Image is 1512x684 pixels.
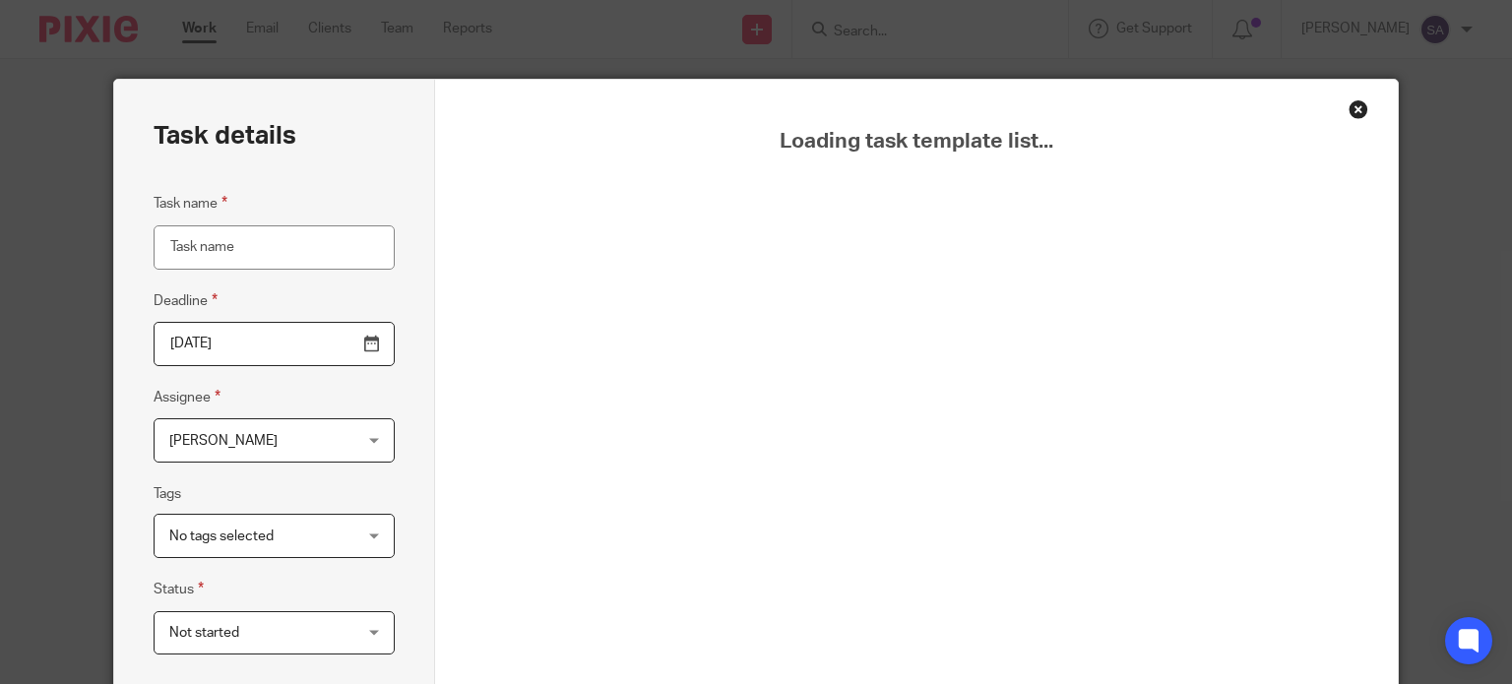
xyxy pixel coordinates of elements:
label: Tags [154,484,181,504]
h2: Task details [154,119,296,153]
div: Close this dialog window [1349,99,1368,119]
label: Task name [154,192,227,215]
label: Assignee [154,386,220,408]
input: Pick a date [154,322,395,366]
span: [PERSON_NAME] [169,434,278,448]
span: Loading task template list... [484,129,1349,155]
label: Deadline [154,289,218,312]
input: Task name [154,225,395,270]
span: Not started [169,626,239,640]
label: Status [154,578,204,600]
span: No tags selected [169,529,274,543]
